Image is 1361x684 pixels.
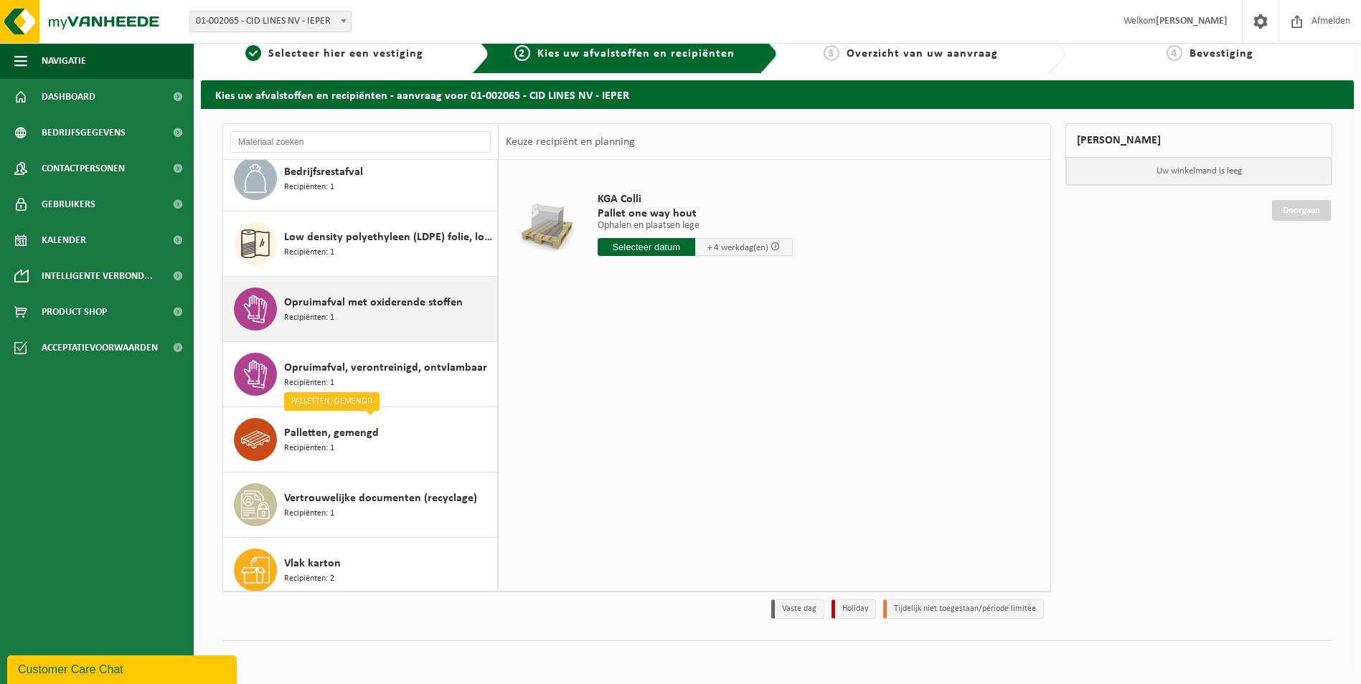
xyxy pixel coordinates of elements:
span: Gebruikers [42,186,95,222]
li: Holiday [832,599,876,619]
input: Selecteer datum [598,238,695,256]
span: 4 [1167,45,1182,61]
span: Intelligente verbond... [42,258,153,294]
a: Doorgaan [1272,200,1331,221]
button: Opruimafval, verontreinigd, ontvlambaar Recipiënten: 1 [223,342,498,407]
span: Pallet one way hout [598,206,793,221]
span: Recipiënten: 1 [284,311,334,325]
span: + 4 werkdag(en) [707,243,768,252]
span: Recipiënten: 1 [284,442,334,455]
span: Product Shop [42,294,107,330]
span: Overzicht van uw aanvraag [847,48,998,60]
span: Recipiënten: 2 [284,572,334,586]
button: Palletten, gemengd Recipiënten: 1 [223,407,498,472]
span: Recipiënten: 1 [284,507,334,521]
button: Bedrijfsrestafval Recipiënten: 1 [223,146,498,212]
span: Navigatie [42,43,86,79]
span: Low density polyethyleen (LDPE) folie, los, naturel [284,229,494,246]
span: Selecteer hier een vestiging [268,48,423,60]
button: Vlak karton Recipiënten: 2 [223,538,498,603]
p: Ophalen en plaatsen lege [598,221,793,231]
span: 01-002065 - CID LINES NV - IEPER [190,11,351,32]
span: Kies uw afvalstoffen en recipiënten [537,48,735,60]
span: Recipiënten: 1 [284,181,334,194]
span: Palletten, gemengd [284,424,379,442]
span: Recipiënten: 1 [284,376,334,390]
p: Uw winkelmand is leeg [1066,158,1332,185]
a: 1Selecteer hier een vestiging [208,45,461,62]
span: Vlak karton [284,555,341,572]
span: 3 [824,45,839,61]
span: Opruimafval met oxiderende stoffen [284,294,463,311]
span: 1 [245,45,261,61]
span: Kalender [42,222,86,258]
span: 01-002065 - CID LINES NV - IEPER [189,11,352,32]
input: Materiaal zoeken [230,131,491,153]
span: Vertrouwelijke documenten (recyclage) [284,490,477,507]
strong: [PERSON_NAME] [1156,16,1228,27]
span: Bedrijfsgegevens [42,115,126,151]
span: Dashboard [42,79,95,115]
div: Keuze recipiënt en planning [499,124,642,160]
div: [PERSON_NAME] [1065,123,1332,158]
li: Vaste dag [771,599,824,619]
span: Bevestiging [1190,48,1253,60]
iframe: chat widget [7,652,240,684]
span: Bedrijfsrestafval [284,163,363,181]
button: Vertrouwelijke documenten (recyclage) Recipiënten: 1 [223,472,498,538]
span: Recipiënten: 1 [284,246,334,260]
button: Opruimafval met oxiderende stoffen Recipiënten: 1 [223,277,498,342]
span: Opruimafval, verontreinigd, ontvlambaar [284,359,487,376]
span: 2 [514,45,530,61]
button: Low density polyethyleen (LDPE) folie, los, naturel Recipiënten: 1 [223,212,498,277]
span: Contactpersonen [42,151,125,186]
span: Acceptatievoorwaarden [42,330,158,366]
span: KGA Colli [598,192,793,206]
li: Tijdelijk niet toegestaan/période limitée [883,599,1044,619]
h2: Kies uw afvalstoffen en recipiënten - aanvraag voor 01-002065 - CID LINES NV - IEPER [201,80,1354,108]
